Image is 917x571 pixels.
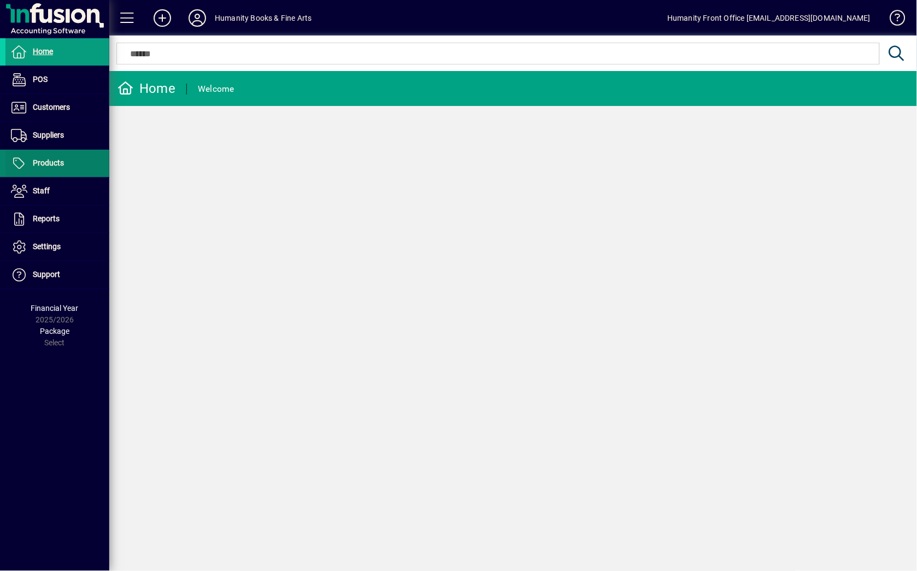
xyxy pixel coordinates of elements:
div: Welcome [198,80,234,98]
span: Support [33,270,60,279]
a: Support [5,261,109,289]
a: Reports [5,205,109,233]
a: Products [5,150,109,177]
a: POS [5,66,109,93]
span: Customers [33,103,70,111]
span: Settings [33,242,61,251]
div: Humanity Books & Fine Arts [215,9,312,27]
span: Products [33,158,64,167]
span: Suppliers [33,131,64,139]
span: POS [33,75,48,84]
span: Financial Year [31,304,79,313]
button: Add [145,8,180,28]
div: Humanity Front Office [EMAIL_ADDRESS][DOMAIN_NAME] [667,9,871,27]
a: Suppliers [5,122,109,149]
span: Reports [33,214,60,223]
span: Home [33,47,53,56]
a: Knowledge Base [881,2,903,38]
span: Staff [33,186,50,195]
button: Profile [180,8,215,28]
a: Staff [5,178,109,205]
div: Home [117,80,175,97]
a: Settings [5,233,109,261]
a: Customers [5,94,109,121]
span: Package [40,327,69,335]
